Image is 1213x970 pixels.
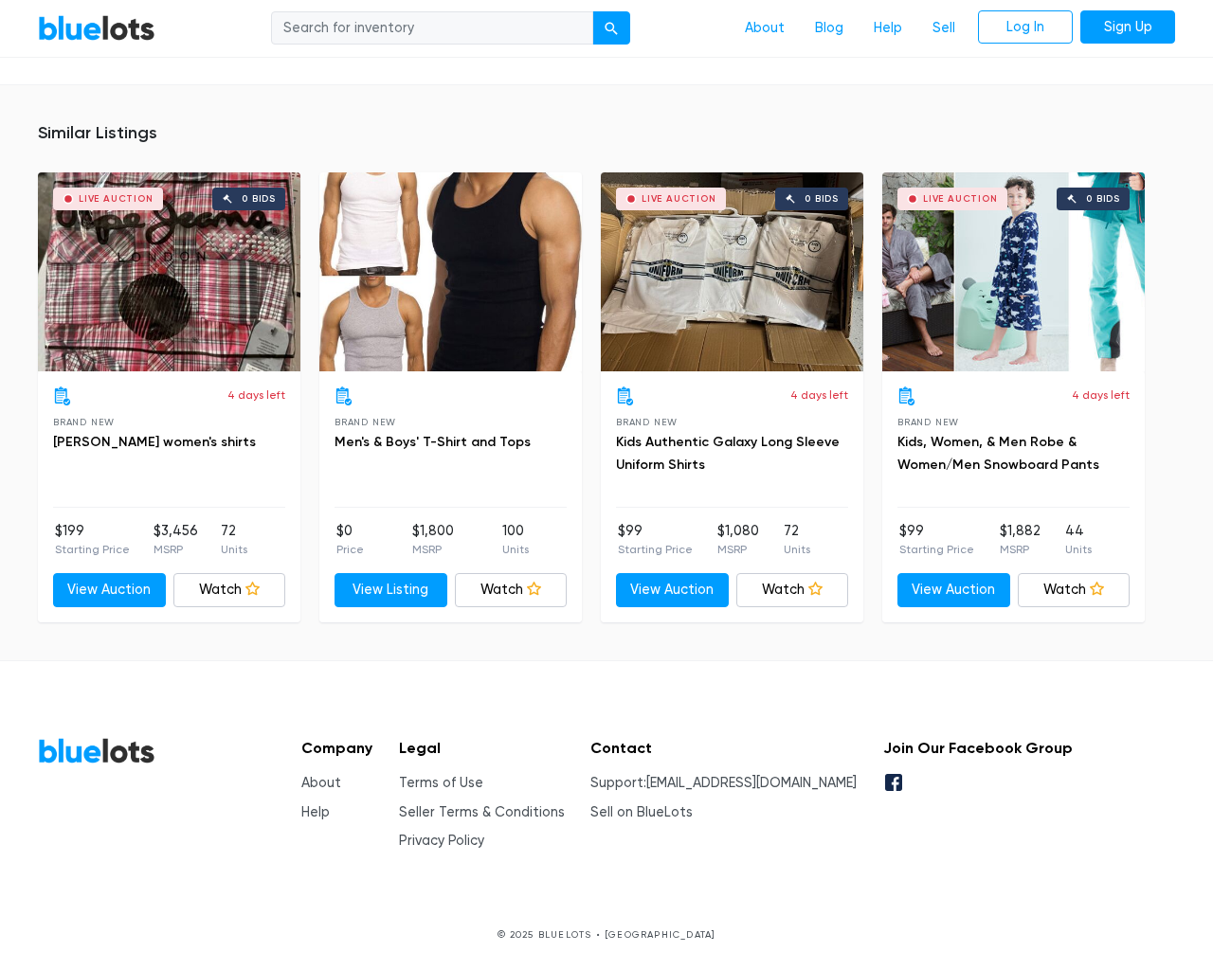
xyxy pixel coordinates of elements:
p: MSRP [1000,541,1041,558]
a: Live Auction 0 bids [882,172,1145,371]
p: 4 days left [1072,386,1130,404]
a: [PERSON_NAME] women's shirts [53,434,256,450]
a: Men's & Boys' T-Shirt and Tops [335,434,531,450]
a: Live Auction 0 bids [38,172,300,371]
a: [EMAIL_ADDRESS][DOMAIN_NAME] [646,775,857,791]
a: Watch [455,573,568,607]
span: Brand New [53,417,115,427]
li: $99 [618,521,693,559]
a: Log In [978,10,1073,45]
p: 4 days left [790,386,848,404]
a: Sell on BlueLots [590,804,693,820]
p: Units [1065,541,1092,558]
li: $1,800 [412,521,454,559]
div: 0 bids [242,194,276,204]
p: Starting Price [55,541,130,558]
a: View Listing [335,573,447,607]
a: Watch [1018,573,1131,607]
span: Brand New [335,417,396,427]
a: BlueLots [38,14,155,42]
div: 0 bids [805,194,839,204]
p: Units [221,541,247,558]
p: Starting Price [618,541,693,558]
li: 72 [784,521,810,559]
input: Search for inventory [271,11,593,45]
a: About [301,775,341,791]
a: View Auction [616,573,729,607]
a: Watch [736,573,849,607]
div: 0 bids [1086,194,1120,204]
p: 4 days left [227,386,285,404]
h5: Contact [590,739,857,757]
p: Price [336,541,364,558]
li: 44 [1065,521,1092,559]
span: Brand New [616,417,678,427]
h5: Legal [399,739,565,757]
li: $99 [899,521,974,559]
span: Brand New [897,417,959,427]
a: Kids, Women, & Men Robe & Women/Men Snowboard Pants [897,434,1099,473]
p: MSRP [154,541,198,558]
a: Help [301,804,330,820]
a: View Auction [897,573,1010,607]
li: $0 [336,521,364,559]
h5: Similar Listings [38,123,1175,144]
div: Live Auction [923,194,998,204]
a: Kids Authentic Galaxy Long Sleeve Uniform Shirts [616,434,840,473]
a: Sell [917,10,970,46]
a: Terms of Use [399,775,483,791]
a: Seller Terms & Conditions [399,804,565,820]
a: BlueLots [38,737,155,764]
p: MSRP [412,541,454,558]
h5: Join Our Facebook Group [883,739,1073,757]
li: $1,080 [717,521,759,559]
a: Blog [800,10,859,46]
a: Watch [173,573,286,607]
li: 72 [221,521,247,559]
p: MSRP [717,541,759,558]
li: 100 [502,521,529,559]
a: Help [859,10,917,46]
li: $199 [55,521,130,559]
p: Starting Price [899,541,974,558]
a: Privacy Policy [399,833,484,849]
li: Support: [590,773,857,794]
a: Live Auction 0 bids [601,172,863,371]
div: Live Auction [79,194,154,204]
p: Units [784,541,810,558]
a: About [730,10,800,46]
h5: Company [301,739,372,757]
p: Units [502,541,529,558]
a: Sign Up [1080,10,1175,45]
p: © 2025 BLUELOTS • [GEOGRAPHIC_DATA] [38,927,1175,942]
a: View Auction [53,573,166,607]
li: $3,456 [154,521,198,559]
div: Live Auction [642,194,716,204]
li: $1,882 [1000,521,1041,559]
